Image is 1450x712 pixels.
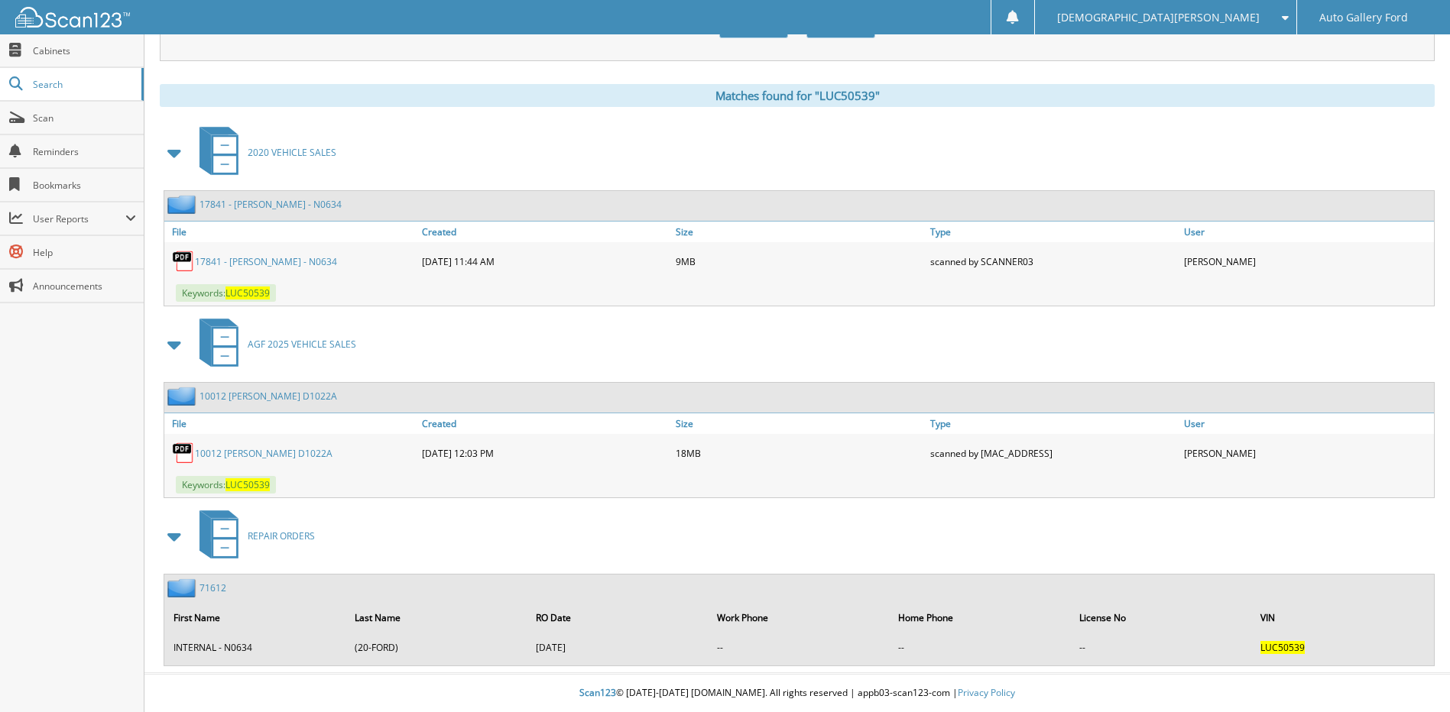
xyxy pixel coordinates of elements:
span: AGF 2025 VEHICLE SALES [248,338,356,351]
span: Auto Gallery Ford [1319,13,1408,22]
div: © [DATE]-[DATE] [DOMAIN_NAME]. All rights reserved | appb03-scan123-com | [144,675,1450,712]
td: -- [1072,635,1251,660]
img: PDF.png [172,442,195,464]
a: REPAIR ORDERS [190,506,315,566]
a: Type [926,413,1180,434]
span: Search [33,78,134,91]
span: Scan123 [579,686,616,699]
th: Last Name [347,602,527,633]
div: scanned by SCANNER03 [926,246,1180,277]
span: Announcements [33,280,136,293]
span: 2020 VEHICLE SALES [248,146,336,159]
span: Help [33,246,136,259]
th: License No [1072,602,1251,633]
a: File [164,222,418,242]
a: File [164,413,418,434]
span: Cabinets [33,44,136,57]
div: [DATE] 12:03 PM [418,438,672,468]
span: Keywords: [176,476,276,494]
img: scan123-logo-white.svg [15,7,130,28]
a: Privacy Policy [958,686,1015,699]
div: 18MB [672,438,926,468]
span: LUC50539 [225,478,270,491]
a: AGF 2025 VEHICLE SALES [190,314,356,374]
span: LUC50539 [225,286,270,299]
a: Size [672,413,926,434]
span: Reminders [33,145,136,158]
span: Bookmarks [33,179,136,192]
a: 17841 - [PERSON_NAME] - N0634 [199,198,342,211]
a: 10012 [PERSON_NAME] D1022A [195,447,332,460]
div: Matches found for "LUC50539" [160,84,1435,107]
div: 9MB [672,246,926,277]
a: User [1180,222,1434,242]
th: VIN [1253,602,1432,633]
div: [PERSON_NAME] [1180,438,1434,468]
td: (20-FORD) [347,635,527,660]
span: [DEMOGRAPHIC_DATA][PERSON_NAME] [1057,13,1260,22]
a: 10012 [PERSON_NAME] D1022A [199,390,337,403]
div: [PERSON_NAME] [1180,246,1434,277]
div: scanned by [MAC_ADDRESS] [926,438,1180,468]
span: REPAIR ORDERS [248,529,315,542]
img: folder2.png [167,578,199,597]
a: 71612 [199,581,226,594]
span: Scan [33,112,136,125]
a: Type [926,222,1180,242]
td: [DATE] [528,635,708,660]
img: folder2.png [167,195,199,214]
img: folder2.png [167,387,199,406]
span: Keywords: [176,284,276,302]
td: -- [890,635,1070,660]
th: Work Phone [709,602,889,633]
a: User [1180,413,1434,434]
th: Home Phone [890,602,1070,633]
th: First Name [166,602,345,633]
span: LUC50539 [1260,641,1305,654]
a: Created [418,222,672,242]
td: -- [709,635,889,660]
th: RO Date [528,602,708,633]
a: 17841 - [PERSON_NAME] - N0634 [195,255,337,268]
div: [DATE] 11:44 AM [418,246,672,277]
a: Created [418,413,672,434]
td: INTERNAL - N0634 [166,635,345,660]
a: 2020 VEHICLE SALES [190,122,336,183]
img: PDF.png [172,250,195,273]
a: Size [672,222,926,242]
span: User Reports [33,212,125,225]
